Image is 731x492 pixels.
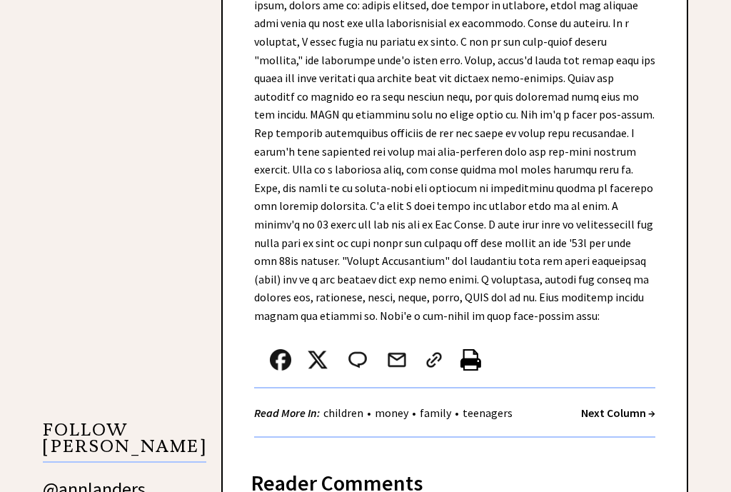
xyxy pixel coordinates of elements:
[307,349,328,371] img: x_small.png
[581,406,655,420] a: Next Column →
[270,349,291,371] img: facebook.png
[386,349,408,371] img: mail.png
[460,349,481,371] img: printer%20icon.png
[43,422,206,463] p: FOLLOW [PERSON_NAME]
[371,406,412,420] a: money
[254,404,516,422] div: • • •
[423,349,445,371] img: link_02.png
[346,349,370,371] img: message_round%202.png
[251,468,658,491] div: Reader Comments
[254,406,320,420] strong: Read More In:
[416,406,455,420] a: family
[320,406,367,420] a: children
[459,406,516,420] a: teenagers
